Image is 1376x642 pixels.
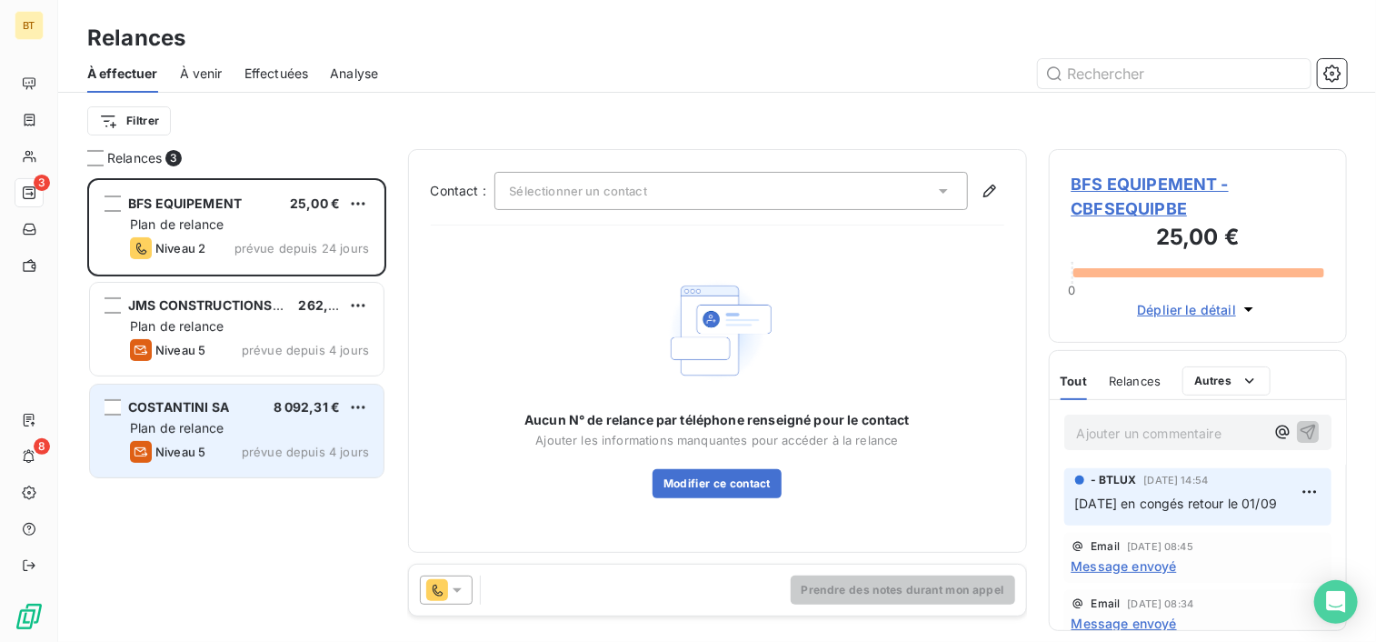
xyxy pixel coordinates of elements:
span: prévue depuis 4 jours [242,445,369,459]
span: Niveau 5 [155,343,205,357]
span: Tout [1061,374,1088,388]
span: Niveau 5 [155,445,205,459]
span: [DATE] en congés retour le 01/09 [1075,496,1278,511]
span: Aucun N° de relance par téléphone renseigné pour le contact [524,411,910,429]
span: prévue depuis 4 jours [242,343,369,357]
span: BFS EQUIPEMENT [128,196,242,211]
span: Email [1092,541,1121,552]
span: Plan de relance [130,318,224,334]
button: Déplier le détail [1132,299,1263,320]
h3: Relances [87,22,185,55]
span: Plan de relance [130,216,224,232]
span: [DATE] 14:54 [1144,475,1209,486]
span: 8 [34,438,50,455]
div: BT [15,11,44,40]
span: Message envoyé [1072,557,1177,576]
span: Déplier le détail [1137,300,1236,319]
span: COSTANTINI SA [128,399,229,415]
span: À effectuer [87,65,158,83]
span: Relances [107,149,162,167]
img: Empty state [659,272,775,389]
span: Ajouter les informations manquantes pour accéder à la relance [535,433,898,447]
span: 3 [165,150,182,166]
label: Contact : [431,182,494,200]
span: Niveau 2 [155,241,205,256]
span: Relances [1109,374,1161,388]
div: grid [87,178,386,642]
span: Analyse [330,65,378,83]
span: Effectuées [244,65,309,83]
span: BFS EQUIPEMENT - CBFSEQUIPBE [1072,172,1325,221]
span: Message envoyé [1072,614,1177,633]
span: JMS CONSTRUCTIONS SUCC SARL [128,297,347,313]
span: Sélectionner un contact [510,184,647,198]
span: 8 092,31 € [274,399,341,415]
button: Modifier ce contact [653,469,782,498]
img: Logo LeanPay [15,602,44,631]
span: Plan de relance [130,420,224,436]
button: Filtrer [87,106,171,135]
span: 3 [34,175,50,191]
input: Rechercher [1038,59,1311,88]
span: À venir [180,65,223,83]
span: [DATE] 08:45 [1127,541,1193,552]
span: 25,00 € [290,196,340,211]
span: 0 [1068,283,1075,297]
button: Autres [1182,366,1271,396]
span: Email [1092,598,1121,609]
span: 262,08 € [298,297,356,313]
span: prévue depuis 24 jours [234,241,369,256]
button: Prendre des notes durant mon appel [791,576,1015,605]
h3: 25,00 € [1072,221,1325,257]
span: [DATE] 08:34 [1127,598,1193,609]
div: Open Intercom Messenger [1314,580,1358,624]
span: - BTLUX [1092,472,1137,488]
